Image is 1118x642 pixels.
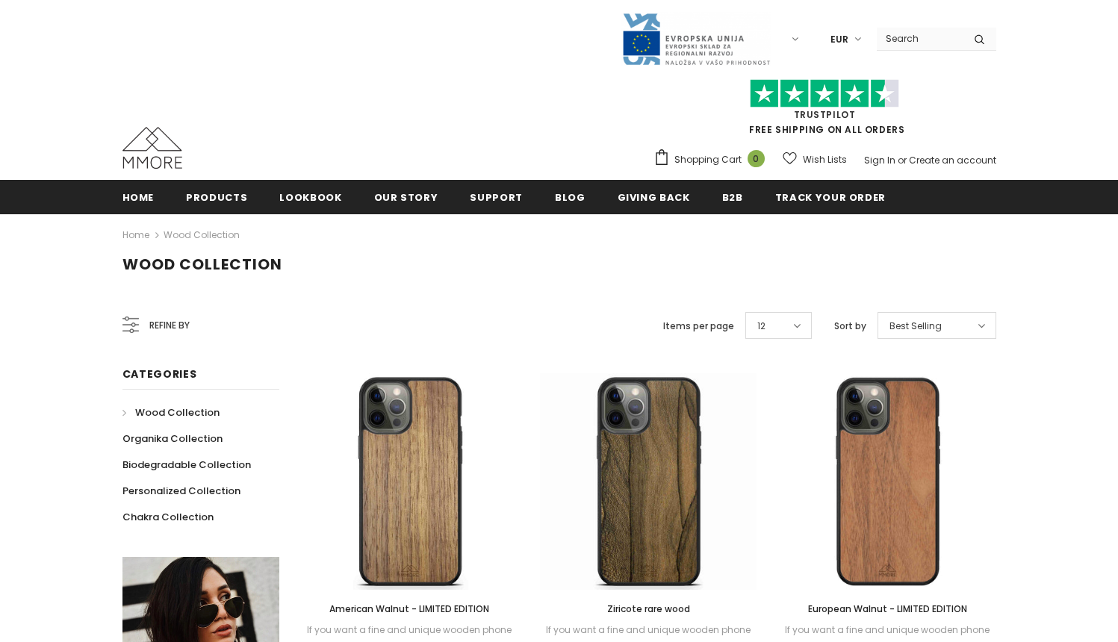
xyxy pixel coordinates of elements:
[302,601,518,617] a: American Walnut - LIMITED EDITION
[722,180,743,214] a: B2B
[779,601,996,617] a: European Walnut - LIMITED EDITION
[618,190,690,205] span: Giving back
[803,152,847,167] span: Wish Lists
[898,154,907,166] span: or
[830,32,848,47] span: EUR
[279,180,341,214] a: Lookbook
[186,190,247,205] span: Products
[279,190,341,205] span: Lookbook
[122,127,182,169] img: MMORE Cases
[555,180,586,214] a: Blog
[122,226,149,244] a: Home
[135,405,220,420] span: Wood Collection
[748,150,765,167] span: 0
[186,180,247,214] a: Products
[122,458,251,472] span: Biodegradable Collection
[470,180,523,214] a: support
[122,431,223,446] span: Organika Collection
[122,510,214,524] span: Chakra Collection
[775,180,886,214] a: Track your order
[750,79,899,108] img: Trust Pilot Stars
[122,180,155,214] a: Home
[164,228,240,241] a: Wood Collection
[122,399,220,426] a: Wood Collection
[374,180,438,214] a: Our Story
[775,190,886,205] span: Track your order
[122,426,223,452] a: Organika Collection
[889,319,942,334] span: Best Selling
[122,367,197,381] span: Categories
[722,190,743,205] span: B2B
[808,602,967,615] span: European Walnut - LIMITED EDITION
[329,602,489,615] span: American Walnut - LIMITED EDITION
[877,28,963,49] input: Search Site
[834,319,866,334] label: Sort by
[794,108,856,121] a: Trustpilot
[653,149,772,171] a: Shopping Cart 0
[122,452,251,478] a: Biodegradable Collection
[783,146,847,172] a: Wish Lists
[621,12,771,66] img: Javni Razpis
[122,484,240,498] span: Personalized Collection
[653,86,996,136] span: FREE SHIPPING ON ALL ORDERS
[540,601,757,617] a: Ziricote rare wood
[470,190,523,205] span: support
[663,319,734,334] label: Items per page
[122,478,240,504] a: Personalized Collection
[618,180,690,214] a: Giving back
[555,190,586,205] span: Blog
[122,190,155,205] span: Home
[149,317,190,334] span: Refine by
[122,254,282,275] span: Wood Collection
[621,32,771,45] a: Javni Razpis
[909,154,996,166] a: Create an account
[607,602,690,615] span: Ziricote rare wood
[674,152,742,167] span: Shopping Cart
[864,154,895,166] a: Sign In
[374,190,438,205] span: Our Story
[122,504,214,530] a: Chakra Collection
[757,319,765,334] span: 12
